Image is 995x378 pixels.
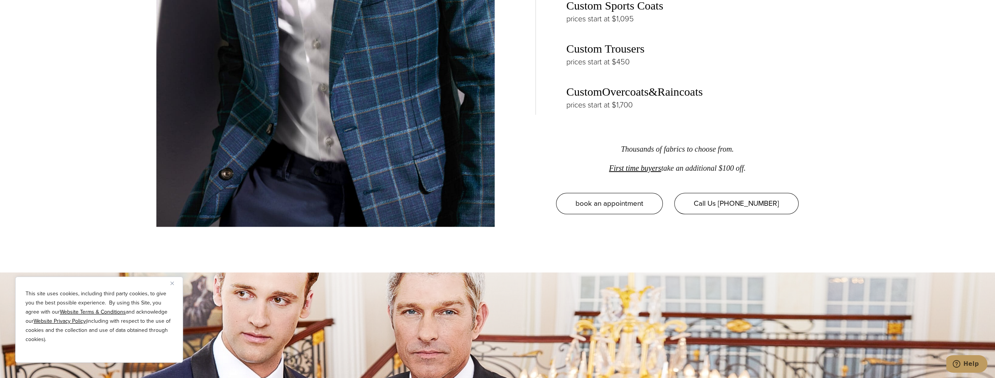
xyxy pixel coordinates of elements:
a: book an appointment [556,193,663,214]
a: Website Terms & Conditions [60,308,126,316]
iframe: Opens a widget where you can chat to one of our agents [946,355,987,374]
a: Website Privacy Policy [34,317,86,325]
a: First time buyers [609,164,661,172]
h3: Custom & [566,85,819,99]
p: prices start at $450 [566,56,819,68]
button: Close [170,279,180,288]
p: This site uses cookies, including third party cookies, to give you the best possible experience. ... [26,289,173,344]
p: take an additional $100 off. [535,159,819,178]
p: prices start at $1,700 [566,99,819,111]
a: Custom Trousers [566,42,645,55]
span: book an appointment [575,198,643,209]
a: Call Us [PHONE_NUMBER] [674,193,799,214]
span: Call Us [PHONE_NUMBER] [694,198,779,209]
p: prices start at $1,095 [566,13,819,25]
a: Raincoats [657,85,703,98]
img: Close [170,282,174,285]
p: Thousands of fabrics to choose from. [535,139,819,159]
a: Overcoats [602,85,649,98]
